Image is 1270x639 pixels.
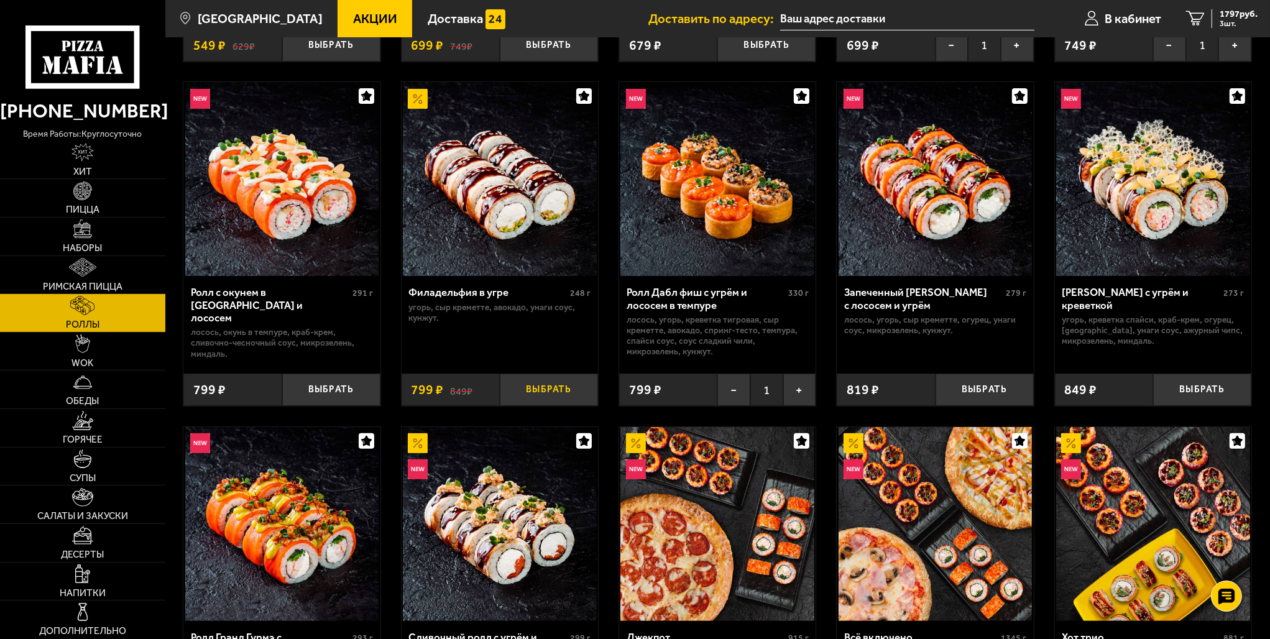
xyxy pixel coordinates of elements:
p: лосось, угорь, креветка тигровая, Сыр креметте, авокадо, спринг-тесто, темпура, спайси соус, соус... [627,315,809,357]
p: угорь, Сыр креметте, авокадо, унаги соус, кунжут. [408,302,591,323]
span: 279 г [1006,288,1026,298]
span: 3 шт. [1220,20,1258,28]
div: Ролл с окунем в [GEOGRAPHIC_DATA] и лососем [191,286,349,324]
a: НовинкаЗапеченный ролл Гурмэ с лососем и угрём [837,82,1033,276]
img: Акционный [844,433,863,453]
img: Новинка [626,89,646,109]
button: + [1001,29,1034,61]
button: − [936,29,969,61]
span: В кабинет [1105,12,1161,25]
div: [PERSON_NAME] с угрём и креветкой [1062,286,1220,311]
a: АкционныйНовинкаДжекпот [619,427,816,621]
span: Хит [73,167,92,177]
span: 799 ₽ [629,383,661,396]
a: НовинкаРолл Гранд Гурмэ с креветкой, лососем и угрём [183,427,380,621]
span: Петергофское шоссе, 84к11, подъезд 4 [780,7,1034,30]
div: Ролл Дабл фиш с угрём и лососем в темпуре [627,286,785,311]
img: Новинка [626,459,646,479]
button: − [717,374,750,406]
span: Наборы [63,244,102,253]
span: Горячее [63,435,103,444]
img: Ролл Гранд Гурмэ с креветкой, лососем и угрём [185,427,379,621]
img: Ролл Калипсо с угрём и креветкой [1056,82,1250,276]
img: Акционный [626,433,646,453]
img: Новинка [1061,459,1081,479]
span: Доставить по адресу: [648,12,780,25]
span: 799 ₽ [193,383,226,396]
button: Выбрать [282,29,380,61]
button: + [783,374,816,406]
div: Филадельфия в угре [408,286,567,298]
div: Запеченный [PERSON_NAME] с лососем и угрём [844,286,1003,311]
span: [GEOGRAPHIC_DATA] [198,12,323,25]
span: 1 [968,29,1001,61]
button: − [1153,29,1186,61]
button: Выбрать [717,29,816,61]
button: Выбрать [936,374,1034,406]
img: Акционный [408,433,428,453]
span: Роллы [66,320,99,329]
img: Всё включено [839,427,1033,621]
span: 699 ₽ [412,39,444,52]
span: Напитки [60,589,106,598]
img: Джекпот [620,427,814,621]
img: 15daf4d41897b9f0e9f617042186c801.svg [485,9,505,29]
p: лосось, окунь в темпуре, краб-крем, сливочно-чесночный соус, микрозелень, миндаль. [191,327,373,359]
a: НовинкаРолл Дабл фиш с угрём и лососем в темпуре [619,82,816,276]
button: Выбрать [282,374,380,406]
span: Супы [70,474,96,483]
a: АкционныйНовинкаВсё включено [837,427,1033,621]
span: Салаты и закуски [37,512,128,521]
p: угорь, креветка спайси, краб-крем, огурец, [GEOGRAPHIC_DATA], унаги соус, ажурный чипс, микрозеле... [1062,315,1244,346]
img: Филадельфия в угре [403,82,597,276]
span: WOK [71,359,93,368]
span: 679 ₽ [629,39,661,52]
img: Новинка [408,459,428,479]
a: АкционныйНовинкаСливочный ролл с угрём и лососем [402,427,598,621]
img: Акционный [1061,433,1081,453]
a: АкционныйНовинкаХот трио [1055,427,1251,621]
img: Ролл Дабл фиш с угрём и лососем в темпуре [620,82,814,276]
span: 549 ₽ [193,39,226,52]
button: + [1218,29,1251,61]
span: 1797 руб. [1220,9,1258,19]
s: 749 ₽ [450,39,472,52]
img: Ролл с окунем в темпуре и лососем [185,82,379,276]
span: 330 г [788,288,809,298]
span: Акции [353,12,397,25]
span: 799 ₽ [412,383,444,396]
button: Выбрать [1153,374,1251,406]
img: Запеченный ролл Гурмэ с лососем и угрём [839,82,1033,276]
input: Ваш адрес доставки [780,7,1034,30]
button: Выбрать [500,29,598,61]
s: 629 ₽ [232,39,255,52]
span: Десерты [61,550,104,559]
img: Новинка [1061,89,1081,109]
span: 699 ₽ [847,39,879,52]
span: 819 ₽ [847,383,879,396]
span: Дополнительно [39,627,126,636]
s: 849 ₽ [450,383,472,396]
span: 248 г [570,288,591,298]
span: 273 г [1223,288,1244,298]
a: НовинкаРолл Калипсо с угрём и креветкой [1055,82,1251,276]
img: Новинка [844,89,863,109]
img: Новинка [844,459,863,479]
img: Новинка [190,89,210,109]
img: Сливочный ролл с угрём и лососем [403,427,597,621]
span: 291 г [352,288,373,298]
span: 1 [750,374,783,406]
img: Хот трио [1056,427,1250,621]
span: 849 ₽ [1065,383,1097,396]
span: Доставка [428,12,483,25]
a: НовинкаРолл с окунем в темпуре и лососем [183,82,380,276]
span: 1 [1186,29,1219,61]
button: Выбрать [500,374,598,406]
p: лосось, угорь, Сыр креметте, огурец, унаги соус, микрозелень, кунжут. [844,315,1026,336]
span: Пицца [66,205,99,214]
img: Акционный [408,89,428,109]
img: Новинка [190,433,210,453]
a: АкционныйФиладельфия в угре [402,82,598,276]
span: Обеды [66,397,99,406]
span: Римская пицца [43,282,122,292]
